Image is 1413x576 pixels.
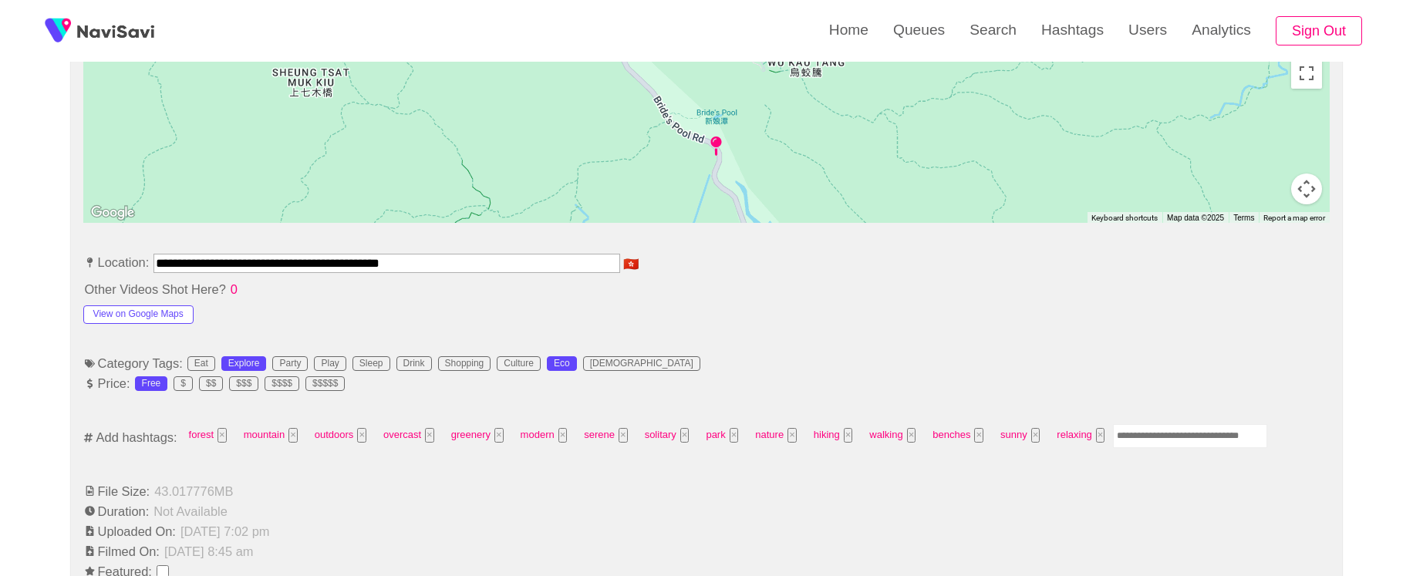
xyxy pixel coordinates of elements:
[1167,214,1224,222] span: Map data ©2025
[310,423,371,447] span: outdoors
[83,255,151,270] span: Location:
[640,423,694,447] span: solitary
[39,12,77,50] img: fireSpot
[1113,424,1267,448] input: Enter tag here and press return
[809,423,858,447] span: hiking
[239,423,302,447] span: mountain
[865,423,920,447] span: walking
[288,428,298,443] button: Tag at index 1 with value 1 focussed. Press backspace to remove
[1052,423,1109,447] span: relaxing
[359,359,383,369] div: Sleep
[279,359,301,369] div: Party
[87,203,138,223] img: Google
[229,282,239,297] span: 0
[321,359,339,369] div: Play
[180,379,186,389] div: $
[379,423,439,447] span: overcast
[1291,58,1322,89] button: Toggle fullscreen view
[558,428,568,443] button: Tag at index 5 with value 2390 focussed. Press backspace to remove
[907,428,916,443] button: Tag at index 11 with value 2646 focussed. Press backspace to remove
[83,305,194,319] a: View on Google Maps
[554,359,570,369] div: Eco
[312,379,338,389] div: $$$$$
[228,359,260,369] div: Explore
[1291,173,1322,204] button: Map camera controls
[494,428,504,443] button: Tag at index 4 with value 2516 focussed. Press backspace to remove
[928,423,988,447] span: benches
[996,423,1044,447] span: sunny
[179,524,271,539] span: [DATE] 7:02 pm
[504,359,534,369] div: Culture
[206,379,216,389] div: $$
[750,423,801,447] span: nature
[83,282,228,297] span: Other Videos Shot Here?
[357,428,366,443] button: Tag at index 2 with value 2341 focussed. Press backspace to remove
[1096,428,1105,443] button: Tag at index 14 with value 2308 focussed. Press backspace to remove
[83,376,132,391] span: Price:
[87,203,138,223] a: Open this area in Google Maps (opens a new window)
[447,423,508,447] span: greenery
[1233,214,1254,222] a: Terms (opens in new tab)
[83,524,177,539] span: Uploaded On:
[974,428,983,443] button: Tag at index 12 with value 3076 focussed. Press backspace to remove
[83,484,152,499] span: File Size:
[622,258,641,270] span: 🇭🇰
[1091,213,1158,224] button: Keyboard shortcuts
[271,379,292,389] div: $$$$
[95,430,179,445] span: Add hashtags:
[1031,428,1040,443] button: Tag at index 13 with value 2310 focussed. Press backspace to remove
[184,423,231,447] span: forest
[218,428,227,443] button: Tag at index 0 with value 3030 focussed. Press backspace to remove
[152,504,229,519] span: Not Available
[142,379,161,389] div: Free
[730,428,739,443] button: Tag at index 8 with value 64 focussed. Press backspace to remove
[83,504,151,519] span: Duration:
[844,428,853,443] button: Tag at index 10 with value 1072 focussed. Press backspace to remove
[83,544,161,559] span: Filmed On:
[77,23,154,39] img: fireSpot
[701,423,743,447] span: park
[403,359,425,369] div: Drink
[1263,214,1325,222] a: Report a map error
[83,305,194,324] button: View on Google Maps
[619,428,628,443] button: Tag at index 6 with value 2289 focussed. Press backspace to remove
[83,356,184,371] span: Category Tags:
[194,359,208,369] div: Eat
[787,428,797,443] button: Tag at index 9 with value 584 focussed. Press backspace to remove
[680,428,690,443] button: Tag at index 7 with value 4528 focussed. Press backspace to remove
[236,379,251,389] div: $$$
[1276,16,1362,46] button: Sign Out
[425,428,434,443] button: Tag at index 3 with value 2319 focussed. Press backspace to remove
[590,359,693,369] div: [DEMOGRAPHIC_DATA]
[153,484,234,499] span: 43.017776 MB
[163,544,255,559] span: [DATE] 8:45 am
[579,423,632,447] span: serene
[516,423,572,447] span: modern
[445,359,484,369] div: Shopping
